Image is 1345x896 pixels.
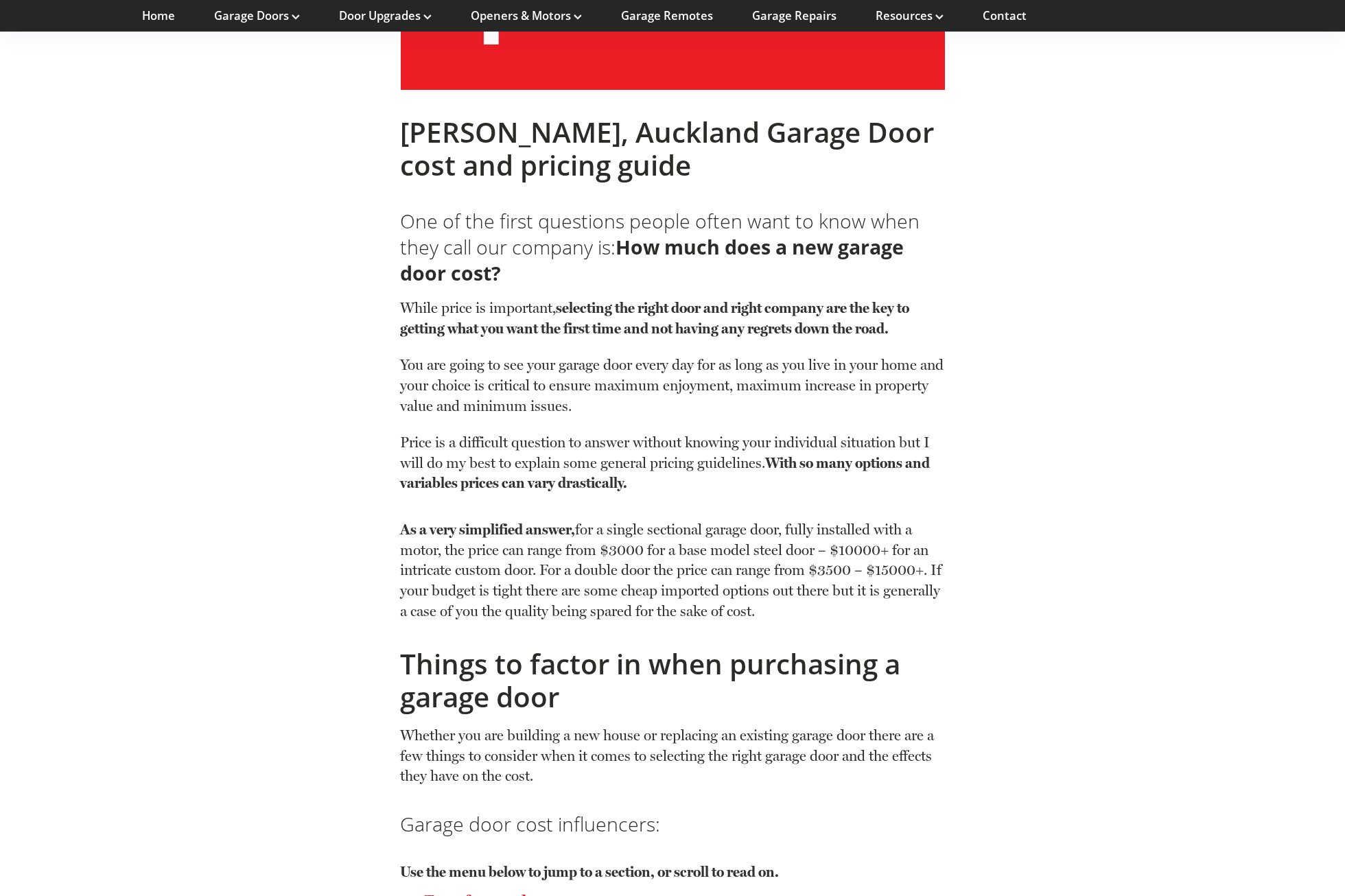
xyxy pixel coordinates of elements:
strong: As a very simplified answer, [400,521,575,538]
h3: One of the first questions people often want to know when they call our company is: [400,208,944,286]
h3: Garage door cost influencers: [400,812,944,836]
p: You are going to see your garage door every day for as long as you live in your home and your cho... [400,355,944,432]
p: While price is important, [400,298,944,355]
a: Door Upgrades [339,8,432,23]
a: Resources [876,8,944,23]
p: Price is a difficult question to answer without knowing your individual situation but I will do m... [400,432,944,493]
h2: [PERSON_NAME], Auckland Garage Door cost and pricing guide [400,116,944,182]
strong: selecting the right door and right company are the key to getting what you want the first time an... [400,299,909,337]
strong: How much does a new garage door cost? [400,234,904,286]
p: for a single sectional garage door, fully installed with a motor, the price can range from $3000 ... [400,519,944,621]
a: Home [142,8,175,23]
a: Contact [983,8,1027,23]
h2: Things to factor in when purchasing a garage door [400,648,944,714]
a: Garage Remotes [621,8,713,23]
p: Whether you are building a new house or replacing an existing garage door there are a few things ... [400,725,944,786]
a: Garage Repairs [752,8,837,23]
strong: Use the menu below to jump to a section, or scroll to read on. [400,863,779,880]
a: Garage Doors [214,8,300,23]
a: Openers & Motors [471,8,582,23]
